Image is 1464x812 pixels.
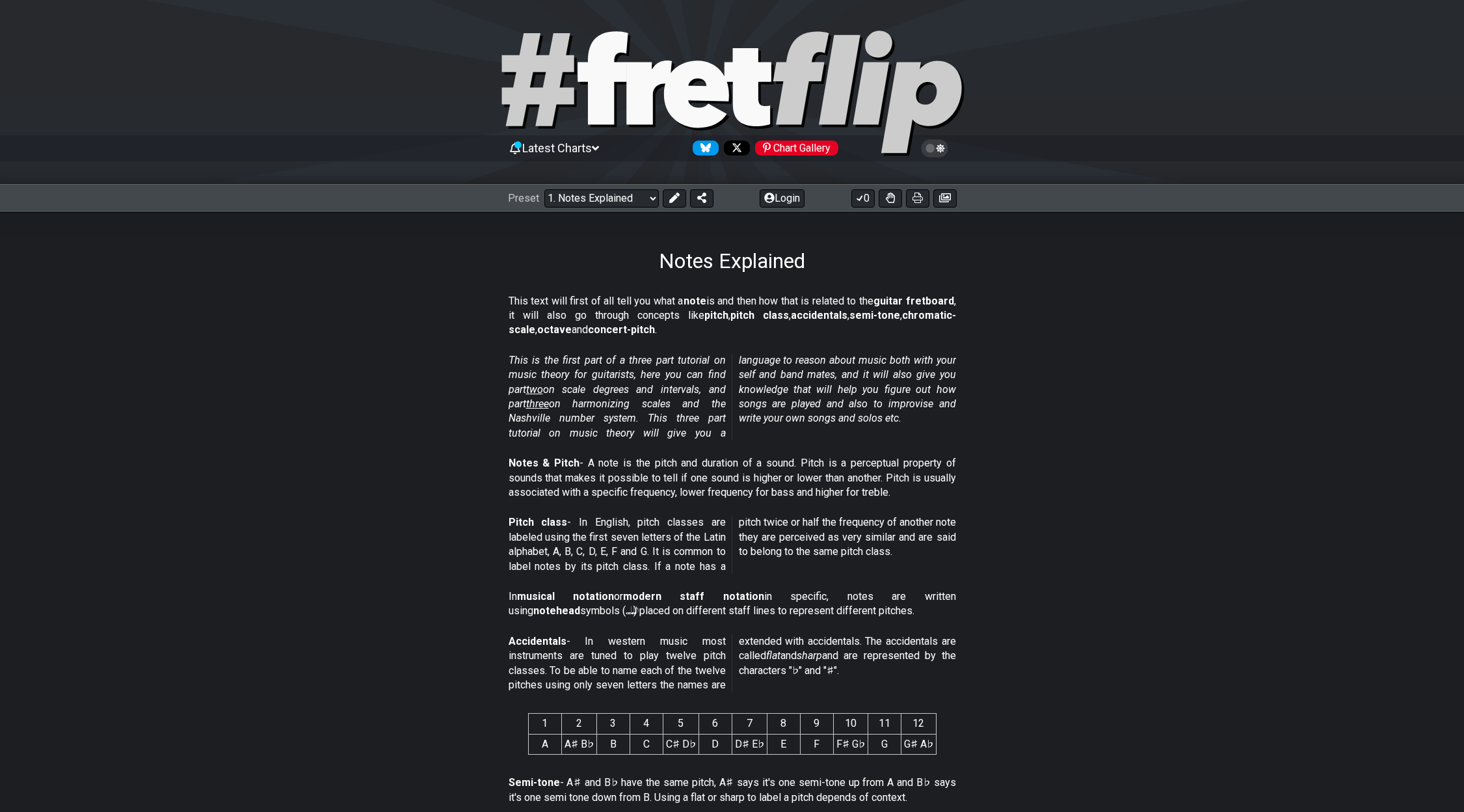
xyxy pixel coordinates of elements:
strong: Pitch class [509,516,568,528]
h1: Notes Explained [659,249,805,273]
span: Latest Charts [522,141,592,155]
td: G♯ A♭ [901,734,936,754]
th: 10 [833,714,868,734]
strong: accidentals [791,309,847,321]
th: 11 [868,714,901,734]
button: 0 [851,189,875,208]
button: Login [760,189,805,208]
select: Preset [544,189,659,208]
td: B [596,734,630,754]
strong: concert-pitch [588,323,655,336]
td: G [868,734,901,754]
th: 2 [561,714,596,734]
td: F [800,734,833,754]
strong: Notes & Pitch [509,457,579,469]
strong: guitar fretboard [873,295,954,307]
td: D [699,734,732,754]
th: 4 [630,714,663,734]
strong: musical notation [517,590,614,602]
button: Print [906,189,929,208]
p: - In English, pitch classes are labeled using the first seven letters of the Latin alphabet, A, B... [509,515,956,574]
th: 8 [767,714,800,734]
th: 12 [901,714,936,734]
p: This text will first of all tell you what a is and then how that is related to the , it will also... [509,294,956,338]
th: 3 [596,714,630,734]
th: 1 [528,714,561,734]
strong: pitch [704,309,728,321]
td: C [630,734,663,754]
button: Share Preset [690,189,713,208]
th: 7 [732,714,767,734]
p: - A note is the pitch and duration of a sound. Pitch is a perceptual property of sounds that make... [509,456,956,500]
td: A♯ B♭ [561,734,596,754]
th: 5 [663,714,699,734]
p: In or in specific, notes are written using symbols (𝅝 𝅗𝅥 𝅘𝅥 𝅘𝅥𝅮) placed on different staff lines to r... [509,589,956,619]
p: - A♯ and B♭ have the same pitch, A♯ says it's one semi-tone up from A and B♭ says it's one semi t... [509,776,956,805]
strong: pitch class [730,309,789,321]
strong: octave [537,323,572,336]
a: #fretflip at Pinterest [750,141,838,156]
strong: Semi-tone [509,776,560,789]
strong: semi-tone [849,309,900,321]
span: Preset [508,192,539,204]
strong: notehead [533,604,580,617]
div: Chart Gallery [755,141,838,156]
button: Edit Preset [663,189,686,208]
em: sharp [797,649,822,662]
td: F♯ G♭ [833,734,868,754]
button: Create image [933,189,957,208]
td: E [767,734,800,754]
th: 6 [699,714,732,734]
th: 9 [800,714,833,734]
p: - In western music most instruments are tuned to play twelve pitch classes. To be able to name ea... [509,634,956,693]
button: Toggle Dexterity for all fretkits [879,189,902,208]
strong: note [684,295,706,307]
span: three [526,398,549,410]
strong: modern staff notation [623,590,764,602]
strong: Accidentals [509,635,566,647]
em: flat [766,649,780,662]
td: D♯ E♭ [732,734,767,754]
td: A [528,734,561,754]
em: This is the first part of a three part tutorial on music theory for guitarists, here you can find... [509,354,956,439]
span: Toggle light / dark theme [927,142,942,154]
a: Follow #fretflip at X [719,141,750,156]
span: two [526,383,543,396]
a: Follow #fretflip at Bluesky [687,141,719,156]
td: C♯ D♭ [663,734,699,754]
